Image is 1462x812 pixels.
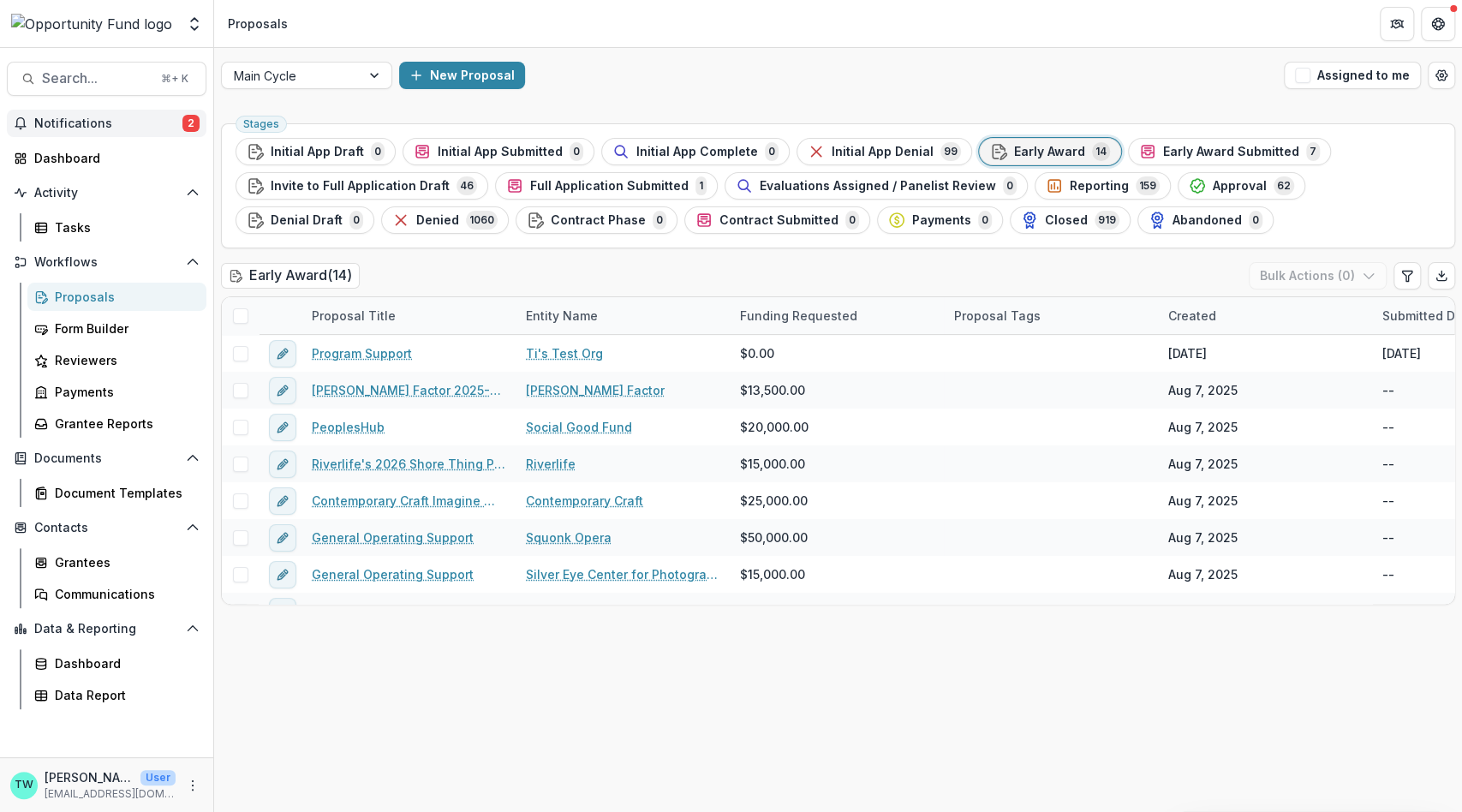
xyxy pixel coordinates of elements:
[27,213,206,242] a: Tasks
[271,213,343,228] span: Denial Draft
[7,179,206,206] button: Open Activity
[1168,418,1238,436] div: Aug 7, 2025
[1421,7,1455,41] button: Get Help
[312,602,505,620] a: Proposal to advance efforts to strengthen philanthropy’s capacity to center racial justice
[1010,206,1131,234] button: Closed919
[516,307,608,325] div: Entity Name
[1137,206,1274,234] button: Abandoned0
[912,213,971,228] span: Payments
[765,142,779,161] span: 0
[1382,344,1421,362] div: [DATE]
[944,307,1051,325] div: Proposal Tags
[269,451,296,478] button: edit
[526,565,719,583] a: Silver Eye Center for Photography
[1014,145,1085,159] span: Early Award
[1306,142,1320,161] span: 7
[438,145,563,159] span: Initial App Submitted
[1045,213,1088,228] span: Closed
[526,602,555,620] a: ABFE
[530,179,689,194] span: Full Application Submitted
[371,142,385,161] span: 0
[1158,297,1372,334] div: Created
[1382,492,1394,510] div: --
[1249,262,1387,290] button: Bulk Actions (0)
[1382,455,1394,473] div: --
[1274,176,1294,195] span: 62
[1213,179,1267,194] span: Approval
[570,142,583,161] span: 0
[944,297,1158,334] div: Proposal Tags
[236,206,374,234] button: Denial Draft0
[399,62,525,89] button: New Proposal
[740,565,805,583] span: $15,000.00
[1428,62,1455,89] button: Open table manager
[526,528,612,546] a: Squonk Opera
[1393,262,1421,290] button: Edit table settings
[45,768,134,786] p: [PERSON_NAME]
[725,172,1028,200] button: Evaluations Assigned / Panelist Review0
[269,377,296,404] button: edit
[7,144,206,172] a: Dashboard
[55,654,193,672] div: Dashboard
[312,455,505,473] a: Riverlife's 2026 Shore Thing Performing Arts Series
[730,297,944,334] div: Funding Requested
[1168,565,1238,583] div: Aug 7, 2025
[1380,7,1414,41] button: Partners
[381,206,509,234] button: Denied1060
[1095,211,1119,230] span: 919
[760,179,996,194] span: Evaluations Assigned / Panelist Review
[1382,418,1394,436] div: --
[979,138,1121,165] button: Early Award14
[312,528,474,546] a: General Operating Support
[301,297,516,334] div: Proposal Title
[42,70,151,87] span: Search...
[1428,262,1455,290] button: Export table data
[236,138,396,165] button: Initial App Draft0
[45,786,176,802] p: [EMAIL_ADDRESS][DOMAIN_NAME]
[271,179,450,194] span: Invite to Full Application Draft
[27,649,206,678] a: Dashboard
[416,213,459,228] span: Denied
[740,492,808,510] span: $25,000.00
[55,415,193,433] div: Grantee Reports
[1168,528,1238,546] div: Aug 7, 2025
[27,378,206,406] a: Payments
[7,615,206,642] button: Open Data & Reporting
[1035,172,1171,200] button: Reporting159
[1168,455,1238,473] div: Aug 7, 2025
[1092,142,1110,161] span: 14
[34,149,193,167] div: Dashboard
[27,681,206,709] a: Data Report
[27,346,206,374] a: Reviewers
[243,118,279,130] span: Stages
[27,479,206,507] a: Document Templates
[312,565,474,583] a: General Operating Support
[55,686,193,704] div: Data Report
[526,381,665,399] a: [PERSON_NAME] Factor
[516,206,677,234] button: Contract Phase0
[7,110,206,137] button: Notifications2
[7,62,206,96] button: Search...
[845,211,859,230] span: 0
[55,288,193,306] div: Proposals
[158,69,192,88] div: ⌘ + K
[653,211,666,230] span: 0
[1168,602,1238,620] div: Aug 7, 2025
[636,145,758,159] span: Initial App Complete
[55,585,193,603] div: Communications
[182,775,203,796] button: More
[978,211,992,230] span: 0
[1158,307,1226,325] div: Created
[312,492,505,510] a: Contemporary Craft Imagine More Campaign
[15,779,33,791] div: Ti Wilhelm
[1168,344,1207,362] div: [DATE]
[730,307,868,325] div: Funding Requested
[228,15,288,33] div: Proposals
[526,455,576,473] a: Riverlife
[495,172,718,200] button: Full Application Submitted1
[271,145,364,159] span: Initial App Draft
[740,381,805,399] span: $13,500.00
[797,138,972,165] button: Initial App Denial99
